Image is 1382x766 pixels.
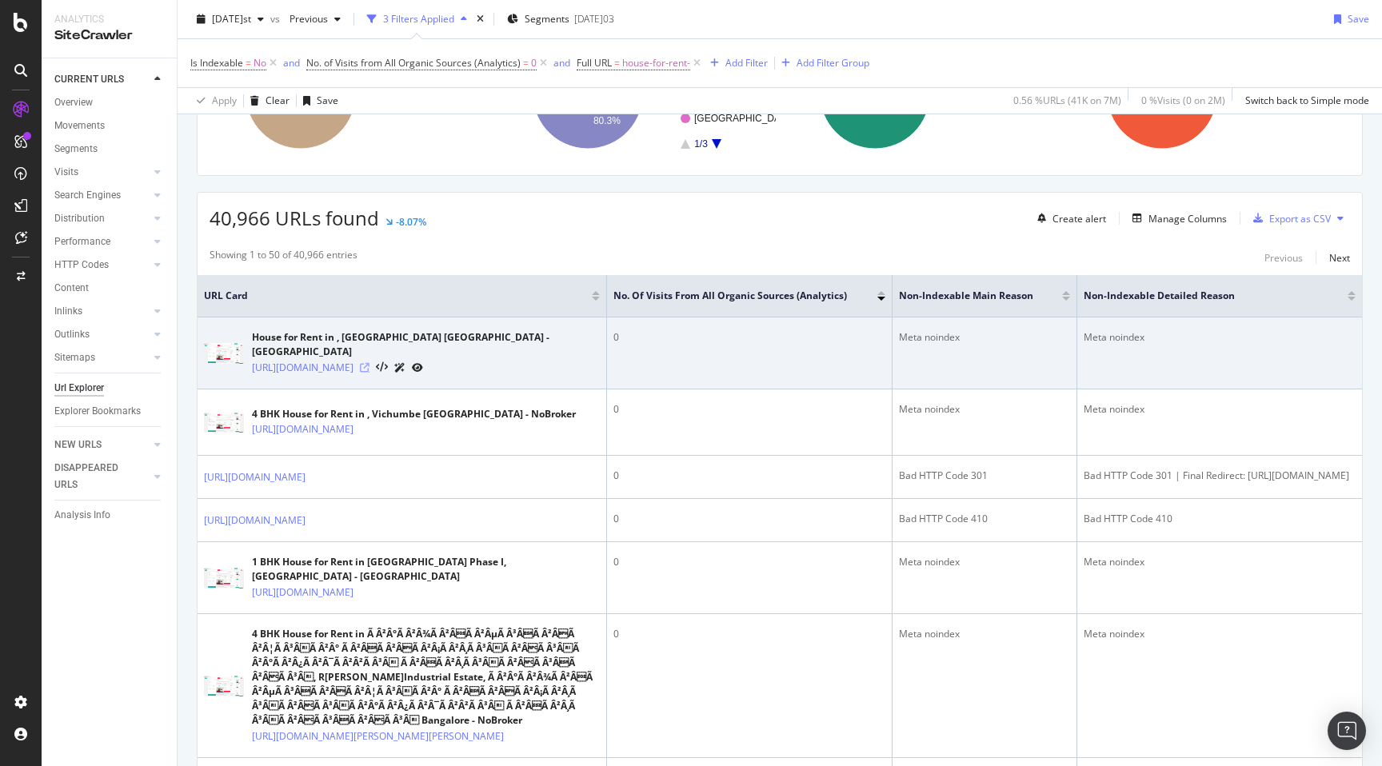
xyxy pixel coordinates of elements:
div: Performance [54,233,110,250]
div: A chart. [784,24,1063,163]
a: AI Url Details [394,359,405,376]
span: Previous [283,12,328,26]
a: Distribution [54,210,150,227]
div: Meta noindex [1084,402,1356,417]
div: 0 [613,627,885,641]
a: [URL][DOMAIN_NAME] [204,513,306,529]
div: 0 % Visits ( 0 on 2M ) [1141,94,1225,107]
div: Bad HTTP Code 410 [899,512,1069,526]
text: [GEOGRAPHIC_DATA] [694,113,794,124]
div: Inlinks [54,303,82,320]
div: Meta noindex [1084,330,1356,345]
a: Segments [54,141,166,158]
a: [URL][DOMAIN_NAME] [252,360,353,376]
span: Is Indexable [190,56,243,70]
img: main image [204,676,244,696]
div: times [473,11,487,27]
div: Content [54,280,89,297]
button: Previous [283,6,347,32]
div: 1 BHK House for Rent in [GEOGRAPHIC_DATA] Phase I, [GEOGRAPHIC_DATA] - [GEOGRAPHIC_DATA] [252,555,600,584]
button: and [283,55,300,70]
a: HTTP Codes [54,257,150,273]
button: Previous [1264,248,1303,267]
span: URL Card [204,289,588,303]
div: Outlinks [54,326,90,343]
button: 3 Filters Applied [361,6,473,32]
a: Inlinks [54,303,150,320]
div: Visits [54,164,78,181]
a: CURRENT URLS [54,71,150,88]
text: 1/3 [694,138,708,150]
span: = [614,56,620,70]
img: main image [204,343,244,364]
span: house-for-rent- [622,52,690,74]
a: Url Explorer [54,380,166,397]
div: Add Filter Group [797,56,869,70]
button: View HTML Source [376,362,388,373]
div: 0.56 % URLs ( 41K on 7M ) [1013,94,1121,107]
div: Apply [212,94,237,107]
div: Segments [54,141,98,158]
button: Save [297,88,338,114]
a: [URL][DOMAIN_NAME] [252,421,353,437]
div: A chart. [1071,24,1350,163]
button: [DATE]st [190,6,270,32]
a: Visit Online Page [360,363,369,373]
span: vs [270,12,283,26]
div: Next [1329,251,1350,265]
span: 0 [531,52,537,74]
div: 3 Filters Applied [383,12,454,26]
div: Clear [266,94,290,107]
a: Outlinks [54,326,150,343]
button: Manage Columns [1126,209,1227,228]
div: -8.07% [396,215,426,229]
button: Next [1329,248,1350,267]
div: A chart. [497,24,776,163]
a: Sitemaps [54,349,150,366]
button: Export as CSV [1247,205,1331,231]
div: Meta noindex [899,402,1069,417]
div: Movements [54,118,105,134]
a: Analysis Info [54,507,166,524]
div: A chart. [210,24,489,163]
a: Performance [54,233,150,250]
div: Add Filter [725,56,768,70]
span: Non-Indexable Main Reason [899,289,1037,303]
span: 40,966 URLs found [210,205,379,231]
button: Create alert [1031,205,1106,231]
div: Switch back to Simple mode [1245,94,1369,107]
div: Bad HTTP Code 410 [1084,512,1356,526]
div: Save [317,94,338,107]
div: Search Engines [54,187,121,204]
div: Distribution [54,210,105,227]
div: Bad HTTP Code 301 | Final Redirect: [URL][DOMAIN_NAME] [1084,469,1356,483]
div: Bad HTTP Code 301 [899,469,1069,483]
a: Movements [54,118,166,134]
span: Non-Indexable Detailed Reason [1084,289,1324,303]
div: CURRENT URLS [54,71,124,88]
div: Manage Columns [1148,212,1227,225]
a: NEW URLS [54,437,150,453]
div: and [283,56,300,70]
span: Full URL [577,56,612,70]
div: NEW URLS [54,437,102,453]
a: DISAPPEARED URLS [54,460,150,493]
a: [URL][DOMAIN_NAME] [204,469,306,485]
button: Apply [190,88,237,114]
span: Segments [525,12,569,26]
div: Sitemaps [54,349,95,366]
div: Analysis Info [54,507,110,524]
button: Add Filter Group [775,54,869,73]
div: 0 [613,469,885,483]
button: Segments[DATE]03 [501,6,621,32]
button: Switch back to Simple mode [1239,88,1369,114]
div: and [553,56,570,70]
div: Previous [1264,251,1303,265]
div: Overview [54,94,93,111]
div: DISAPPEARED URLS [54,460,135,493]
div: Open Intercom Messenger [1328,712,1366,750]
div: Meta noindex [899,627,1069,641]
a: Visits [54,164,150,181]
div: 4 BHK House for Rent in , Vichumbe [GEOGRAPHIC_DATA] - NoBroker [252,407,576,421]
div: SiteCrawler [54,26,164,45]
